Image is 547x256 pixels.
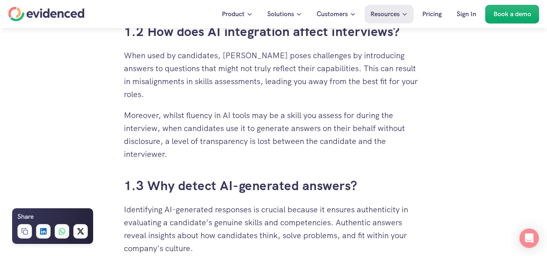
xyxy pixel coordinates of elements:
[124,109,424,161] p: Moreover, whilst fluency in AI tools may be a skill you assess for during the interview, when can...
[222,9,245,19] p: Product
[124,177,358,194] a: 1.3 Why detect AI-generated answers?
[124,203,424,255] p: Identifying AI-generated responses is crucial because it ensures authenticity in evaluating a can...
[416,5,448,23] a: Pricing
[519,228,539,248] div: Open Intercom Messenger
[8,7,84,21] a: Home
[370,9,400,19] p: Resources
[124,49,424,101] p: When used by candidates, [PERSON_NAME] poses challenges by introducing answers to questions that ...
[317,9,348,19] p: Customers
[457,9,476,19] p: Sign In
[451,5,482,23] a: Sign In
[422,9,442,19] p: Pricing
[493,9,531,19] p: Book a demo
[267,9,294,19] p: Solutions
[17,212,34,222] h6: Share
[485,5,539,23] a: Book a demo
